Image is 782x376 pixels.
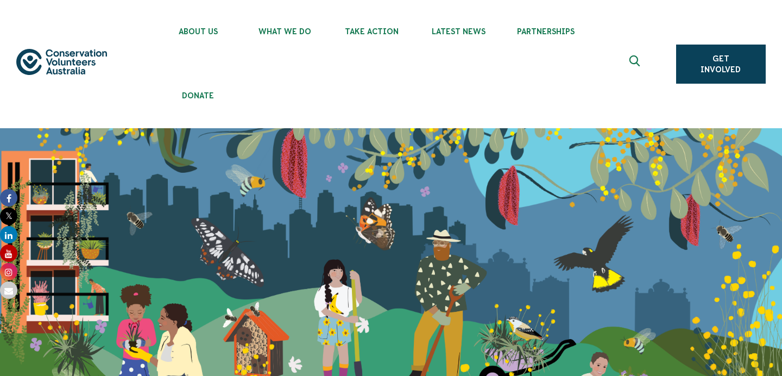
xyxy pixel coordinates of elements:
[676,45,766,84] a: Get Involved
[415,27,502,36] span: Latest News
[242,27,329,36] span: What We Do
[623,51,649,77] button: Expand search box Close search box
[155,91,242,100] span: Donate
[155,27,242,36] span: About Us
[16,49,107,76] img: logo.svg
[329,27,415,36] span: Take Action
[629,55,642,73] span: Expand search box
[502,27,589,36] span: Partnerships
